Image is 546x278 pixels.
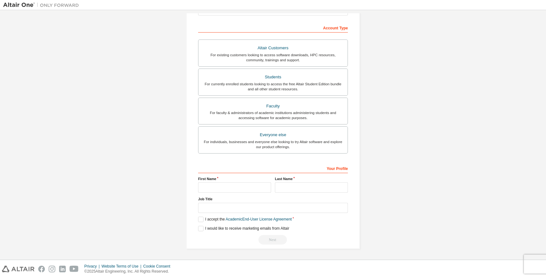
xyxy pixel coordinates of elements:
[198,176,271,181] label: First Name
[3,2,82,8] img: Altair One
[202,44,344,52] div: Altair Customers
[202,102,344,111] div: Faculty
[198,217,292,222] label: I accept the
[198,22,348,33] div: Account Type
[198,196,348,202] label: Job Title
[202,73,344,82] div: Students
[49,266,55,272] img: instagram.svg
[202,130,344,139] div: Everyone else
[198,163,348,173] div: Your Profile
[59,266,66,272] img: linkedin.svg
[202,82,344,92] div: For currently enrolled students looking to access the free Altair Student Edition bundle and all ...
[198,226,289,231] label: I would like to receive marketing emails from Altair
[226,217,292,221] a: Academic End-User License Agreement
[202,139,344,149] div: For individuals, businesses and everyone else looking to try Altair software and explore our prod...
[38,266,45,272] img: facebook.svg
[202,52,344,63] div: For existing customers looking to access software downloads, HPC resources, community, trainings ...
[202,110,344,120] div: For faculty & administrators of academic institutions administering students and accessing softwa...
[101,264,143,269] div: Website Terms of Use
[84,269,174,274] p: © 2025 Altair Engineering, Inc. All Rights Reserved.
[2,266,34,272] img: altair_logo.svg
[70,266,79,272] img: youtube.svg
[275,176,348,181] label: Last Name
[143,264,174,269] div: Cookie Consent
[84,264,101,269] div: Privacy
[198,235,348,245] div: Read and acccept EULA to continue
